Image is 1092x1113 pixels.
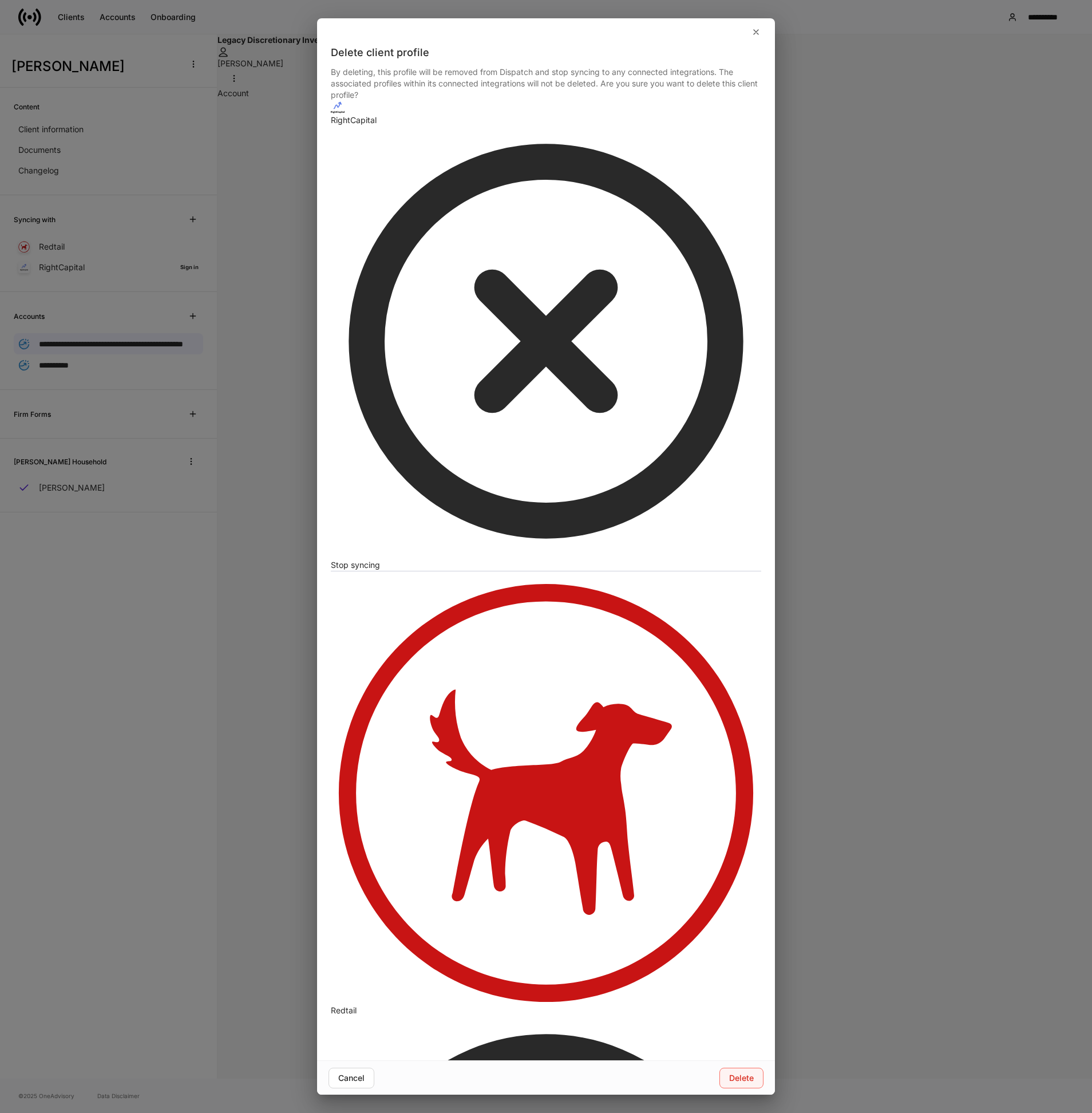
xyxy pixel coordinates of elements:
div: Stop syncing [331,126,761,571]
div: Delete client profile [331,46,761,60]
button: Delete [719,1068,763,1088]
div: Delete [729,1074,754,1082]
div: Cancel [338,1074,365,1082]
div: Redtail [331,1005,761,1016]
div: RightCapital [331,115,761,126]
div: By deleting, this profile will be removed from Dispatch and stop syncing to any connected integra... [331,60,761,101]
button: Cancel [329,1068,374,1088]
